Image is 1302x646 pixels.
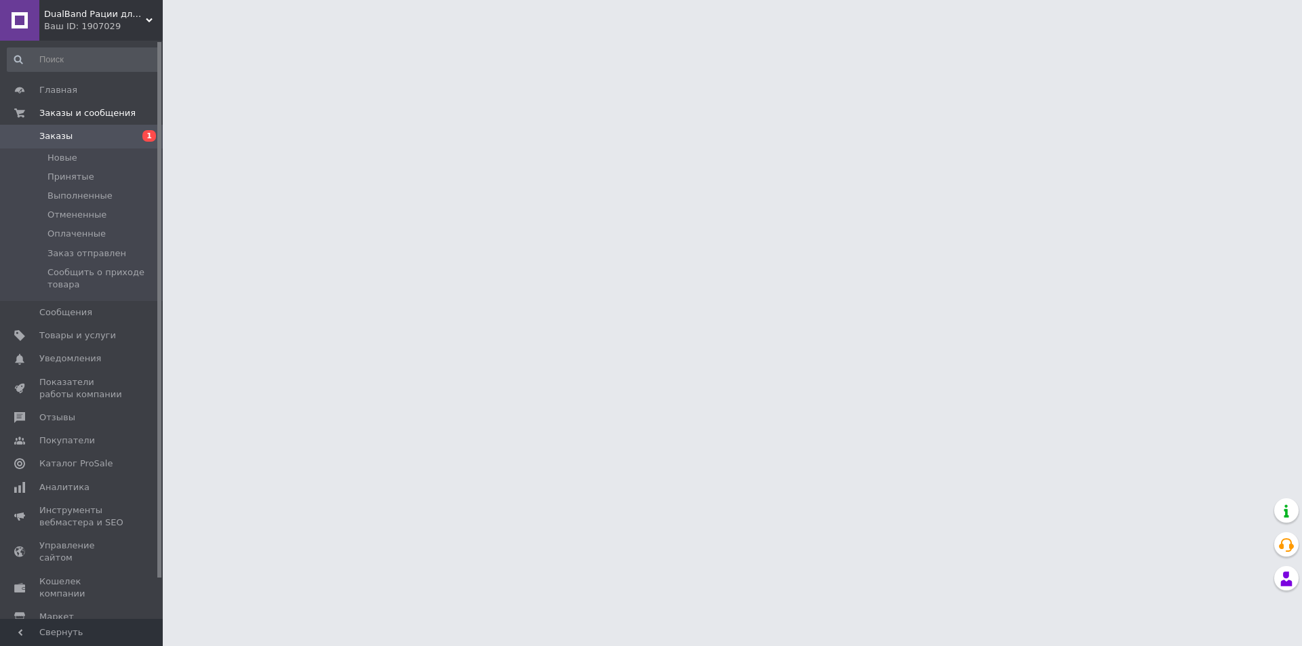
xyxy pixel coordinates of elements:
span: Кошелек компании [39,576,125,600]
span: Сообщения [39,306,92,319]
span: Выполненные [47,190,113,202]
span: Аналитика [39,481,90,493]
span: Отзывы [39,411,75,424]
span: Маркет [39,611,74,623]
span: Показатели работы компании [39,376,125,401]
span: Заказы [39,130,73,142]
span: DualBand Рации для всех [44,8,146,20]
span: Новые [47,152,77,164]
div: Ваш ID: 1907029 [44,20,163,33]
span: Отмененные [47,209,106,221]
span: Уведомления [39,352,101,365]
span: Заказы и сообщения [39,107,136,119]
span: Покупатели [39,435,95,447]
span: Принятые [47,171,94,183]
input: Поиск [7,47,160,72]
span: Инструменты вебмастера и SEO [39,504,125,529]
span: Сообщить о приходе товара [47,266,159,291]
span: Оплаченные [47,228,106,240]
span: Каталог ProSale [39,458,113,470]
span: Главная [39,84,77,96]
span: Товары и услуги [39,329,116,342]
span: Управление сайтом [39,540,125,564]
span: Заказ отправлен [47,247,126,260]
span: 1 [142,130,156,142]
